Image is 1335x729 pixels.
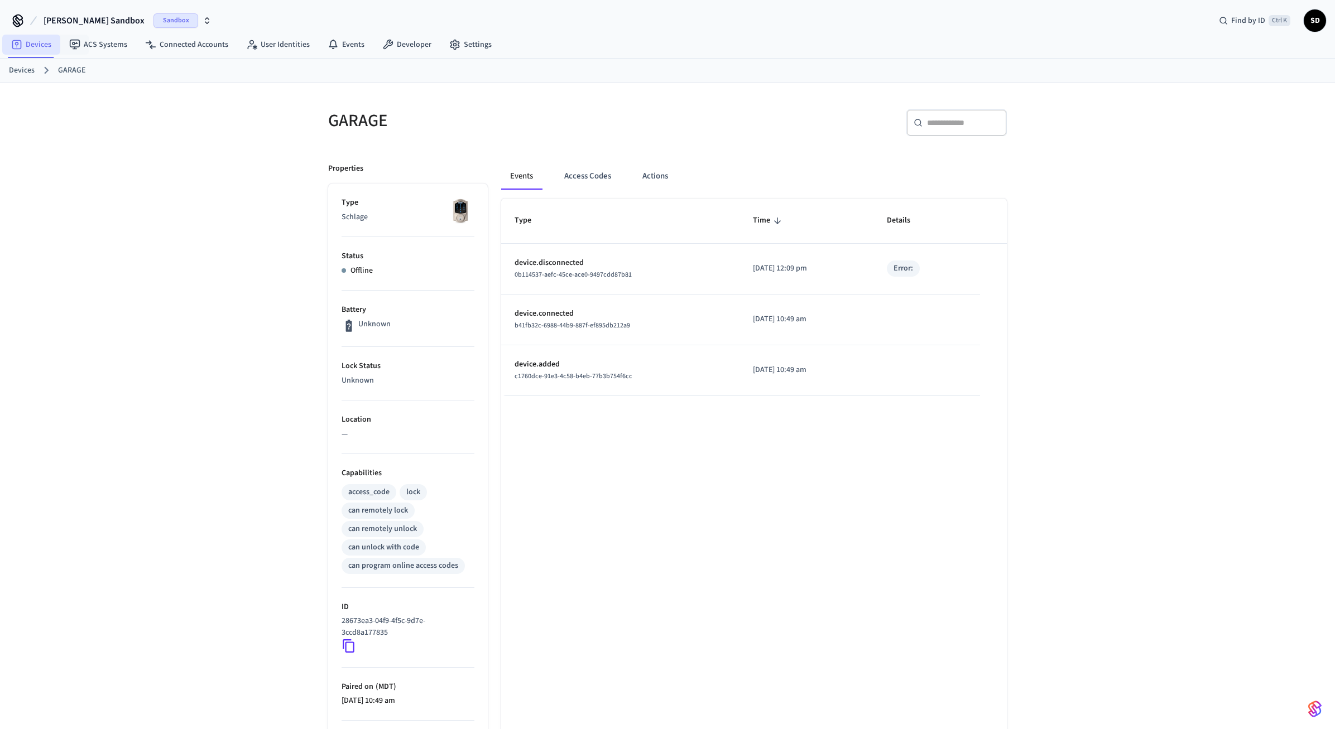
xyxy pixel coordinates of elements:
[633,163,677,190] button: Actions
[342,695,474,707] p: [DATE] 10:49 am
[515,270,632,279] span: 0b114537-aefc-45ce-ace0-9497cdd87b81
[342,681,474,693] p: Paired on
[440,35,501,55] a: Settings
[348,486,390,498] div: access_code
[348,560,458,572] div: can program online access codes
[342,304,474,316] p: Battery
[342,197,474,209] p: Type
[887,212,925,229] span: Details
[342,414,474,426] p: Location
[342,211,474,223] p: Schlage
[328,163,363,175] p: Properties
[1269,15,1290,26] span: Ctrl K
[348,505,408,516] div: can remotely lock
[342,360,474,372] p: Lock Status
[350,265,373,277] p: Offline
[1305,11,1325,31] span: SD
[342,467,474,479] p: Capabilities
[753,212,785,229] span: Time
[136,35,237,55] a: Connected Accounts
[60,35,136,55] a: ACS Systems
[153,13,198,28] span: Sandbox
[515,359,726,370] p: device.added
[894,263,913,274] div: Error:
[342,375,474,387] p: Unknown
[342,250,474,262] p: Status
[515,212,546,229] span: Type
[373,681,396,692] span: ( MDT )
[555,163,620,190] button: Access Codes
[501,163,1007,190] div: ant example
[373,35,440,55] a: Developer
[348,523,417,535] div: can remotely unlock
[44,14,145,27] span: [PERSON_NAME] Sandbox
[358,318,391,330] p: Unknown
[515,257,726,269] p: device.disconnected
[237,35,319,55] a: User Identities
[342,428,474,440] p: —
[406,486,420,498] div: lock
[753,313,859,325] p: [DATE] 10:49 am
[753,263,859,274] p: [DATE] 12:09 pm
[446,197,474,225] img: Schlage Sense Smart Deadbolt with Camelot Trim, Front
[9,65,35,76] a: Devices
[342,601,474,613] p: ID
[515,308,726,320] p: device.connected
[319,35,373,55] a: Events
[58,65,85,76] a: GARAGE
[348,542,419,553] div: can unlock with code
[515,321,630,330] span: b41fb32c-6988-44b9-887f-ef895db212a9
[1210,11,1299,31] div: Find by IDCtrl K
[1231,15,1265,26] span: Find by ID
[342,615,470,639] p: 28673ea3-04f9-4f5c-9d7e-3ccd8a177835
[328,109,661,132] h5: GARAGE
[501,199,1007,395] table: sticky table
[515,371,632,381] span: c1760dce-91e3-4c58-b4eb-77b3b754f6cc
[2,35,60,55] a: Devices
[1308,700,1322,718] img: SeamLogoGradient.69752ec5.svg
[501,163,542,190] button: Events
[1304,9,1326,32] button: SD
[753,364,859,376] p: [DATE] 10:49 am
